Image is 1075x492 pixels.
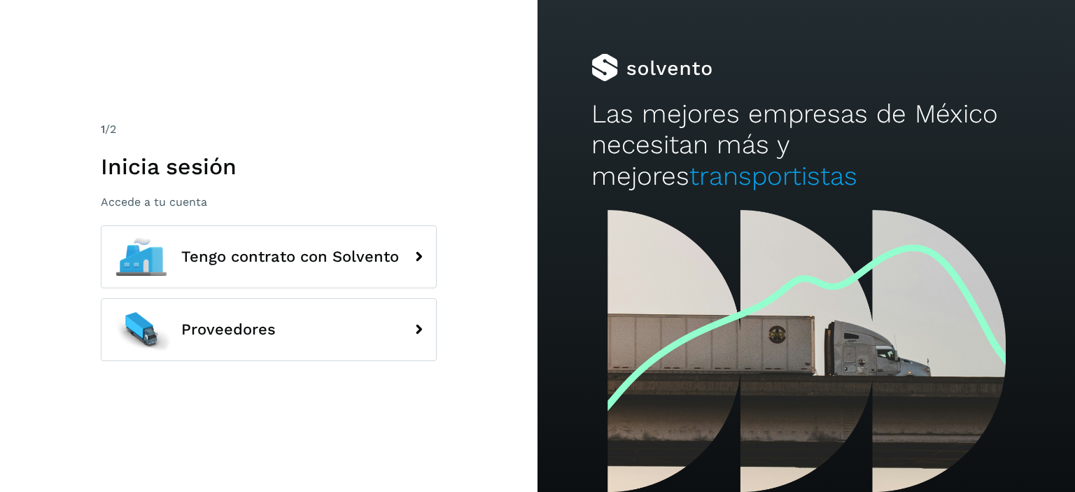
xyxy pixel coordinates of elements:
[181,321,276,338] span: Proveedores
[101,195,437,209] p: Accede a tu cuenta
[101,225,437,288] button: Tengo contrato con Solvento
[101,121,437,138] div: /2
[101,298,437,361] button: Proveedores
[181,248,399,265] span: Tengo contrato con Solvento
[101,153,437,180] h1: Inicia sesión
[689,161,857,191] span: transportistas
[591,99,1021,192] h2: Las mejores empresas de México necesitan más y mejores
[101,122,105,136] span: 1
